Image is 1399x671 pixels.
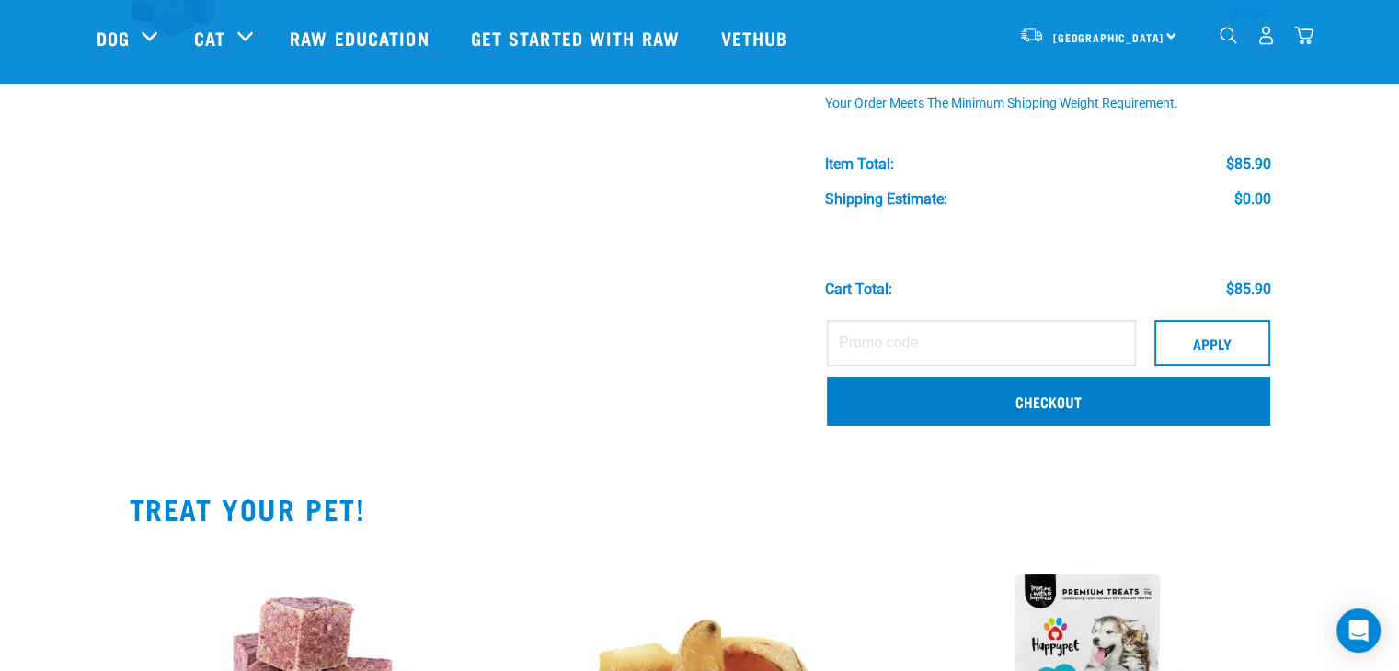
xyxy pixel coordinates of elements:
[1053,34,1164,40] span: [GEOGRAPHIC_DATA]
[97,24,130,51] a: Dog
[194,24,225,51] a: Cat
[1019,27,1044,43] img: van-moving.png
[1220,27,1237,44] img: home-icon-1@2x.png
[827,320,1136,366] input: Promo code
[271,1,452,74] a: Raw Education
[453,1,703,74] a: Get started with Raw
[130,492,1270,525] h2: TREAT YOUR PET!
[1294,26,1313,45] img: home-icon@2x.png
[1226,281,1271,298] div: $85.90
[1256,26,1276,45] img: user.png
[825,156,894,173] div: Item Total:
[827,377,1270,425] a: Checkout
[703,1,811,74] a: Vethub
[825,191,947,208] div: Shipping Estimate:
[1226,156,1271,173] div: $85.90
[1336,608,1381,653] div: Open Intercom Messenger
[825,281,892,298] div: Cart total:
[1154,320,1270,366] button: Apply
[825,97,1271,111] div: Your order meets the minimum shipping weight requirement.
[1234,191,1271,208] div: $0.00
